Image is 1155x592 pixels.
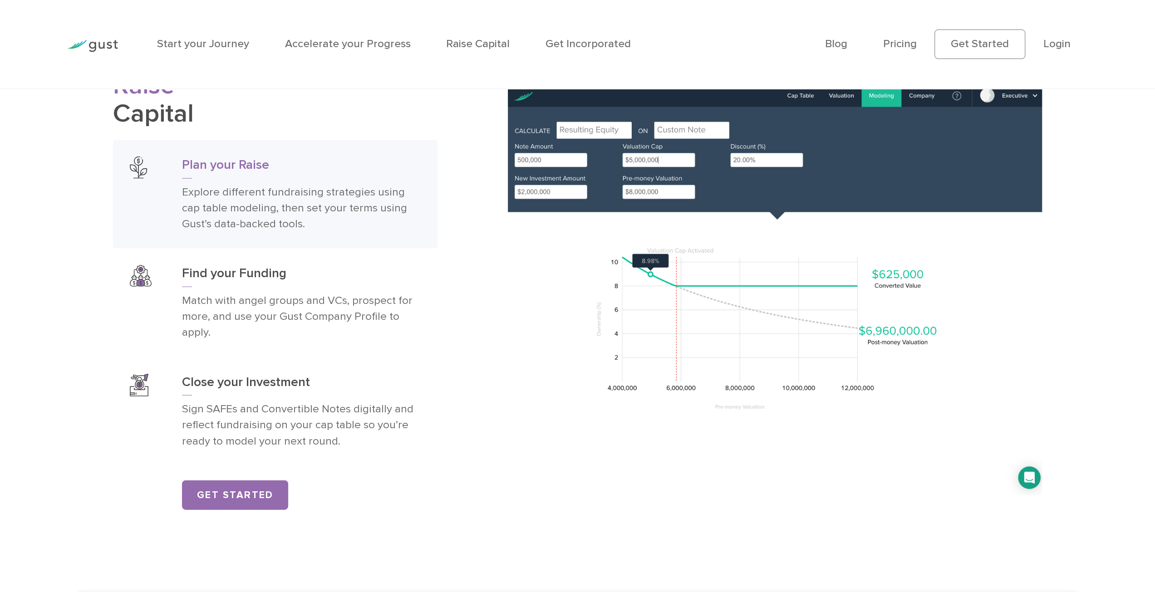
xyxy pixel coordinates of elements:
h2: Capital [113,72,437,128]
h3: Close your Investment [182,374,421,396]
a: Close Your InvestmentClose your InvestmentSign SAFEs and Convertible Notes digitally and reflect ... [113,357,437,465]
img: Plan Your Raise [130,157,147,179]
a: Get Started [182,480,288,510]
a: Login [1043,37,1070,50]
p: Sign SAFEs and Convertible Notes digitally and reflect fundraising on your cap table so you’re re... [182,401,421,449]
a: Get Incorporated [546,37,631,50]
a: Raise Capital [446,37,510,50]
h3: Find your Funding [182,265,421,287]
img: Plan Your Raise [508,86,1042,495]
img: Gust Logo [67,40,118,52]
img: Find Your Funding [130,265,152,287]
h3: Plan your Raise [182,157,421,179]
a: Pricing [883,37,916,50]
a: Plan Your RaisePlan your RaiseExplore different fundraising strategies using cap table modeling, ... [113,140,437,249]
a: Start your Journey [157,37,249,50]
p: Match with angel groups and VCs, prospect for more, and use your Gust Company Profile to apply. [182,293,421,340]
a: Find Your FundingFind your FundingMatch with angel groups and VCs, prospect for more, and use you... [113,249,437,357]
img: Close Your Investment [130,374,148,396]
p: Explore different fundraising strategies using cap table modeling, then set your terms using Gust... [182,184,421,232]
a: Get Started [934,29,1025,59]
a: Accelerate your Progress [285,37,411,50]
a: Blog [825,37,847,50]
